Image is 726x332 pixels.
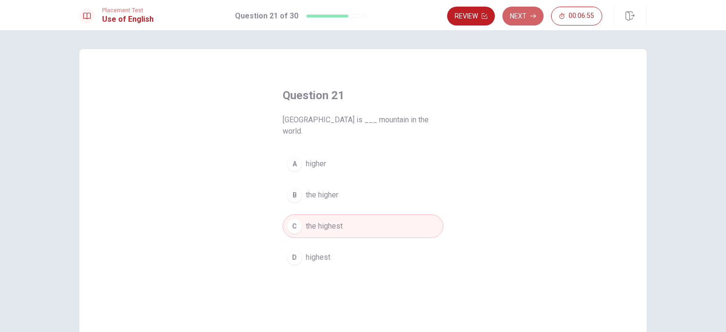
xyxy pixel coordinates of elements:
div: C [287,219,302,234]
button: Next [502,7,544,26]
button: Cthe highest [283,214,443,238]
span: higher [306,158,326,170]
div: D [287,250,302,265]
span: [GEOGRAPHIC_DATA] is ___ mountain in the world. [283,114,443,137]
h4: Question 21 [283,88,443,103]
button: Dhighest [283,246,443,269]
button: Review [447,7,495,26]
span: Placement Test [102,7,154,14]
span: highest [306,252,330,263]
div: A [287,156,302,171]
button: 00:06:55 [551,7,602,26]
span: the highest [306,221,343,232]
span: the higher [306,189,338,201]
span: 00:06:55 [569,12,594,20]
h1: Question 21 of 30 [235,10,298,22]
h1: Use of English [102,14,154,25]
button: Ahigher [283,152,443,176]
button: Bthe higher [283,183,443,207]
div: B [287,187,302,203]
